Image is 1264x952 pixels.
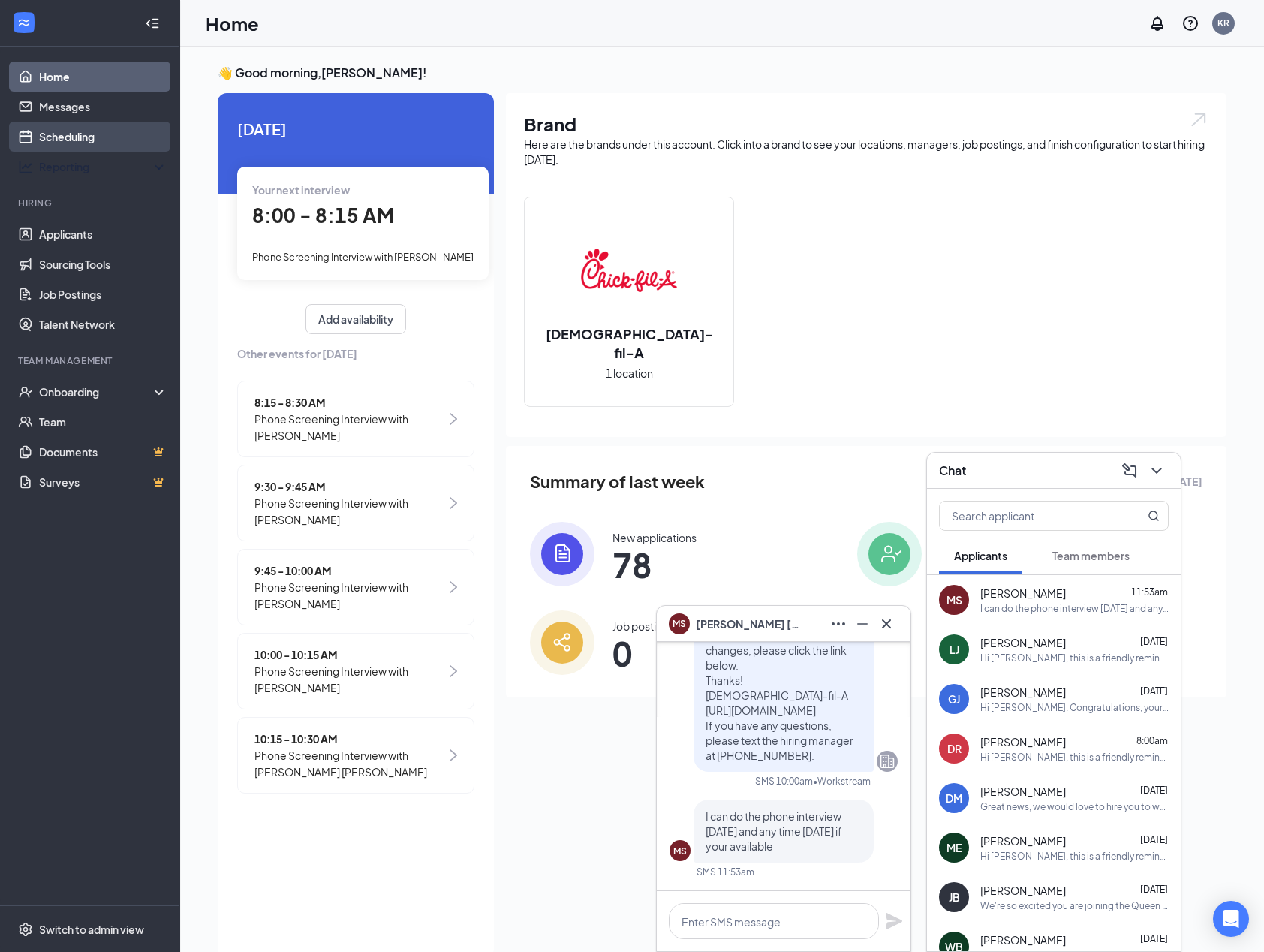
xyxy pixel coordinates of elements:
[525,324,733,362] h2: [DEMOGRAPHIC_DATA]-fil-A
[254,579,446,612] span: Phone Screening Interview with [PERSON_NAME]
[39,159,168,174] div: Reporting
[980,899,1169,912] div: We're so excited you are joining the Queen Creek [DEMOGRAPHIC_DATA]-fil-Ateam ! Do you know anyon...
[1189,111,1208,128] img: open.6027fd2a22e1237b5b06.svg
[1140,685,1168,697] span: [DATE]
[853,615,871,633] svg: Minimize
[39,249,167,279] a: Sourcing Tools
[39,309,167,339] a: Talent Network
[980,685,1066,700] span: [PERSON_NAME]
[878,752,896,770] svg: Company
[877,615,895,633] svg: Cross
[939,462,966,479] h3: Chat
[706,809,842,853] span: I can do the phone interview [DATE] and any time [DATE] if your available
[980,883,1066,898] span: [PERSON_NAME]
[18,384,33,399] svg: UserCheck
[885,912,903,930] button: Plane
[612,640,712,667] span: 0
[980,635,1066,650] span: [PERSON_NAME]
[39,92,167,122] a: Messages
[980,652,1169,664] div: Hi [PERSON_NAME], this is a friendly reminder. Your interview with [DEMOGRAPHIC_DATA]-fil-A for A...
[612,551,697,578] span: 78
[946,840,962,855] div: ME
[697,866,754,878] div: SMS 11:53am
[980,701,1169,714] div: Hi [PERSON_NAME]. Congratulations, your meeting with [DEMOGRAPHIC_DATA]-fil-A for Team Member at ...
[949,890,960,905] div: JB
[813,775,871,788] span: • Workstream
[254,747,446,780] span: Phone Screening Interview with [PERSON_NAME] [PERSON_NAME]
[530,522,594,586] img: icon
[696,616,801,632] span: [PERSON_NAME] [PERSON_NAME]
[39,219,167,249] a: Applicants
[237,117,474,140] span: [DATE]
[305,304,406,334] button: Add availability
[1052,549,1130,562] span: Team members
[39,922,144,937] div: Switch to admin view
[237,345,474,362] span: Other events for [DATE]
[530,610,594,675] img: icon
[826,612,850,636] button: Ellipses
[1121,462,1139,480] svg: ComposeMessage
[606,365,653,381] span: 1 location
[980,833,1066,848] span: [PERSON_NAME]
[530,468,705,495] span: Summary of last week
[857,522,922,586] img: icon
[145,16,160,31] svg: Collapse
[1140,933,1168,944] span: [DATE]
[252,183,350,197] span: Your next interview
[1131,586,1168,598] span: 11:53am
[524,111,1208,137] h1: Brand
[18,922,33,937] svg: Settings
[1140,884,1168,895] span: [DATE]
[980,734,1066,749] span: [PERSON_NAME]
[39,384,155,399] div: Onboarding
[948,691,960,706] div: GJ
[755,775,813,788] div: SMS 10:00am
[1148,14,1166,32] svg: Notifications
[980,850,1169,863] div: Hi [PERSON_NAME], this is a friendly reminder. Please select a meeting time slot for your Team Me...
[254,495,446,528] span: Phone Screening Interview with [PERSON_NAME]
[980,586,1066,601] span: [PERSON_NAME]
[1217,17,1229,29] div: KR
[39,279,167,309] a: Job Postings
[980,602,1169,615] div: I can do the phone interview [DATE] and any time [DATE] if your available
[950,642,959,657] div: LJ
[206,11,259,36] h1: Home
[673,845,687,857] div: MS
[946,791,962,806] div: DM
[39,62,167,92] a: Home
[17,15,32,30] svg: WorkstreamLogo
[524,137,1208,167] div: Here are the brands under this account. Click into a brand to see your locations, managers, job p...
[954,549,1007,562] span: Applicants
[940,502,1118,530] input: Search applicant
[1140,834,1168,845] span: [DATE]
[1181,14,1199,32] svg: QuestionInfo
[39,407,167,437] a: Team
[980,784,1066,799] span: [PERSON_NAME]
[254,411,446,444] span: Phone Screening Interview with [PERSON_NAME]
[254,646,446,663] span: 10:00 - 10:15 AM
[1136,735,1168,746] span: 8:00am
[946,592,962,607] div: MS
[980,800,1169,813] div: Great news, we would love to hire you to work here at [GEOGRAPHIC_DATA]-fil-A [GEOGRAPHIC_DATA][P...
[1140,785,1168,796] span: [DATE]
[980,932,1066,947] span: [PERSON_NAME]
[218,65,1226,81] h3: 👋 Good morning, [PERSON_NAME] !
[612,530,697,545] div: New applications
[39,467,167,497] a: SurveysCrown
[1118,459,1142,483] button: ComposeMessage
[254,731,446,747] span: 10:15 - 10:30 AM
[947,741,962,756] div: DR
[1145,459,1169,483] button: ChevronDown
[1140,636,1168,647] span: [DATE]
[254,562,446,579] span: 9:45 - 10:00 AM
[39,122,167,152] a: Scheduling
[829,615,847,633] svg: Ellipses
[252,251,474,263] span: Phone Screening Interview with [PERSON_NAME]
[252,203,394,227] span: 8:00 - 8:15 AM
[18,159,33,174] svg: Analysis
[254,394,446,411] span: 8:15 - 8:30 AM
[39,437,167,467] a: DocumentsCrown
[1213,901,1249,937] div: Open Intercom Messenger
[254,478,446,495] span: 9:30 - 9:45 AM
[874,612,898,636] button: Cross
